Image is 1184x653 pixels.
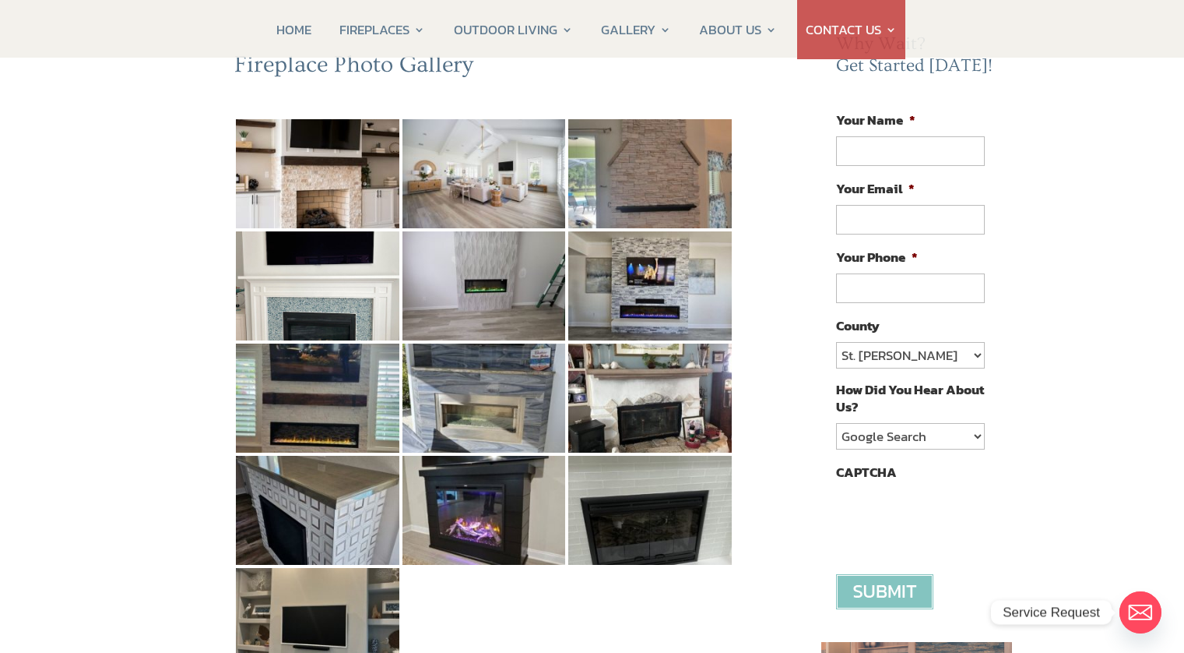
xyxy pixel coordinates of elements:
img: 31 [236,344,399,453]
h2: Fireplace Photo Gallery [234,51,734,86]
img: 30 [568,231,732,341]
img: 25 [236,119,399,228]
img: 29 [402,231,566,341]
label: Your Name [836,111,915,129]
img: 34 [236,456,399,565]
img: 28 [236,231,399,341]
label: County [836,317,880,334]
img: 36 [568,456,732,565]
h2: Why Wait? Get Started [DATE]! [836,34,996,84]
label: Your Phone [836,249,918,266]
img: 35 [402,456,566,565]
input: Submit [836,574,933,609]
img: 33 [568,344,732,453]
a: Email [1119,591,1161,634]
label: CAPTCHA [836,464,897,481]
img: 26 [402,119,566,228]
img: 27 [568,119,732,228]
iframe: reCAPTCHA [836,489,1073,549]
label: How Did You Hear About Us? [836,381,984,415]
label: Your Email [836,180,915,197]
img: 32 [402,344,566,453]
